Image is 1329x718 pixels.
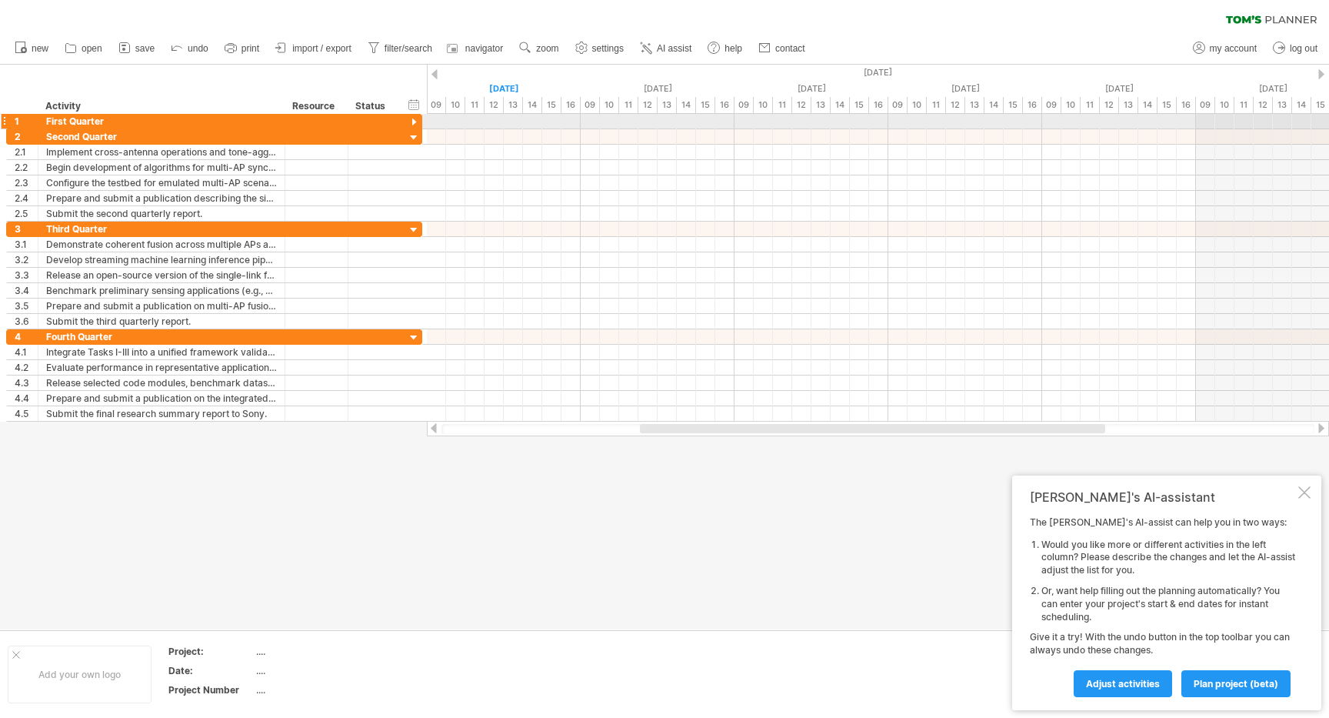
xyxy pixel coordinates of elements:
[82,43,102,54] span: open
[754,97,773,113] div: 10
[1061,97,1081,113] div: 10
[355,99,389,114] div: Status
[523,97,542,113] div: 14
[46,406,277,421] div: Submit the final research summary report to Sony.
[704,38,747,58] a: help
[754,38,810,58] a: contact
[1273,97,1292,113] div: 13
[1292,97,1311,113] div: 14
[638,97,658,113] div: 12
[46,160,277,175] div: Begin development of algorithms for multi-AP synchronization and distributed fusion (Task II).
[15,376,38,390] div: 4.3
[46,114,277,129] div: First Quarter
[46,314,277,329] div: Submit the third quarterly report.
[1196,97,1215,113] div: 09
[11,38,53,58] a: new
[15,145,38,159] div: 2.1
[965,97,984,113] div: 13
[15,114,38,129] div: 1
[773,97,792,113] div: 11
[446,97,465,113] div: 10
[1138,97,1157,113] div: 14
[888,97,908,113] div: 09
[888,81,1042,97] div: Thursday, 18 September 2025
[427,97,446,113] div: 09
[241,43,259,54] span: print
[485,97,504,113] div: 12
[600,97,619,113] div: 10
[46,329,277,344] div: Fourth Quarter
[946,97,965,113] div: 12
[256,683,385,696] div: ....
[927,97,946,113] div: 11
[1074,670,1172,697] a: Adjust activities
[15,406,38,421] div: 4.5
[657,43,691,54] span: AI assist
[536,43,558,54] span: zoom
[619,97,638,113] div: 11
[221,38,264,58] a: print
[571,38,628,58] a: settings
[636,38,696,58] a: AI assist
[677,97,696,113] div: 14
[167,38,213,58] a: undo
[46,206,277,221] div: Submit the second quarterly report.
[46,283,277,298] div: Benchmark preliminary sensing applications (e.g., gesture recognition, in-cabin presence, respira...
[465,43,503,54] span: navigator
[1030,516,1295,696] div: The [PERSON_NAME]'s AI-assist can help you in two ways: Give it a try! With the undo button in th...
[1194,678,1278,690] span: plan project (beta)
[1210,43,1257,54] span: my account
[1269,38,1322,58] a: log out
[364,38,437,58] a: filter/search
[561,97,581,113] div: 16
[984,97,1004,113] div: 14
[168,683,253,696] div: Project Number
[734,81,888,97] div: Wednesday, 17 September 2025
[1157,97,1177,113] div: 15
[292,43,351,54] span: import / export
[1189,38,1261,58] a: my account
[46,129,277,144] div: Second Quarter
[385,43,432,54] span: filter/search
[581,81,734,97] div: Tuesday, 16 September 2025
[46,145,277,159] div: Implement cross-antenna operations and tone-aggregation strategies; release an internal prototype...
[1119,97,1138,113] div: 13
[15,160,38,175] div: 2.2
[1042,97,1061,113] div: 09
[592,43,624,54] span: settings
[15,252,38,267] div: 3.2
[465,97,485,113] div: 11
[811,97,831,113] div: 13
[850,97,869,113] div: 15
[658,97,677,113] div: 13
[515,38,563,58] a: zoom
[15,345,38,359] div: 4.1
[46,222,277,236] div: Third Quarter
[427,81,581,97] div: Monday, 15 September 2025
[15,299,38,313] div: 3.5
[792,97,811,113] div: 12
[724,43,742,54] span: help
[168,664,253,677] div: Date:
[15,314,38,329] div: 3.6
[15,191,38,205] div: 2.4
[61,38,107,58] a: open
[1086,678,1160,690] span: Adjust activities
[1042,81,1196,97] div: Friday, 19 September 2025
[256,664,385,677] div: ....
[46,299,277,313] div: Prepare and submit a publication on multi-AP fusion algorithms and experimental evaluation.
[696,97,715,113] div: 15
[46,376,277,390] div: Release selected code modules, benchmark datasets, and testbed documentation, subject to institut...
[15,329,38,344] div: 4
[831,97,850,113] div: 14
[188,43,208,54] span: undo
[869,97,888,113] div: 16
[135,43,155,54] span: save
[256,645,385,658] div: ....
[271,38,356,58] a: import / export
[15,283,38,298] div: 3.4
[115,38,159,58] a: save
[45,99,276,114] div: Activity
[1234,97,1254,113] div: 11
[32,43,48,54] span: new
